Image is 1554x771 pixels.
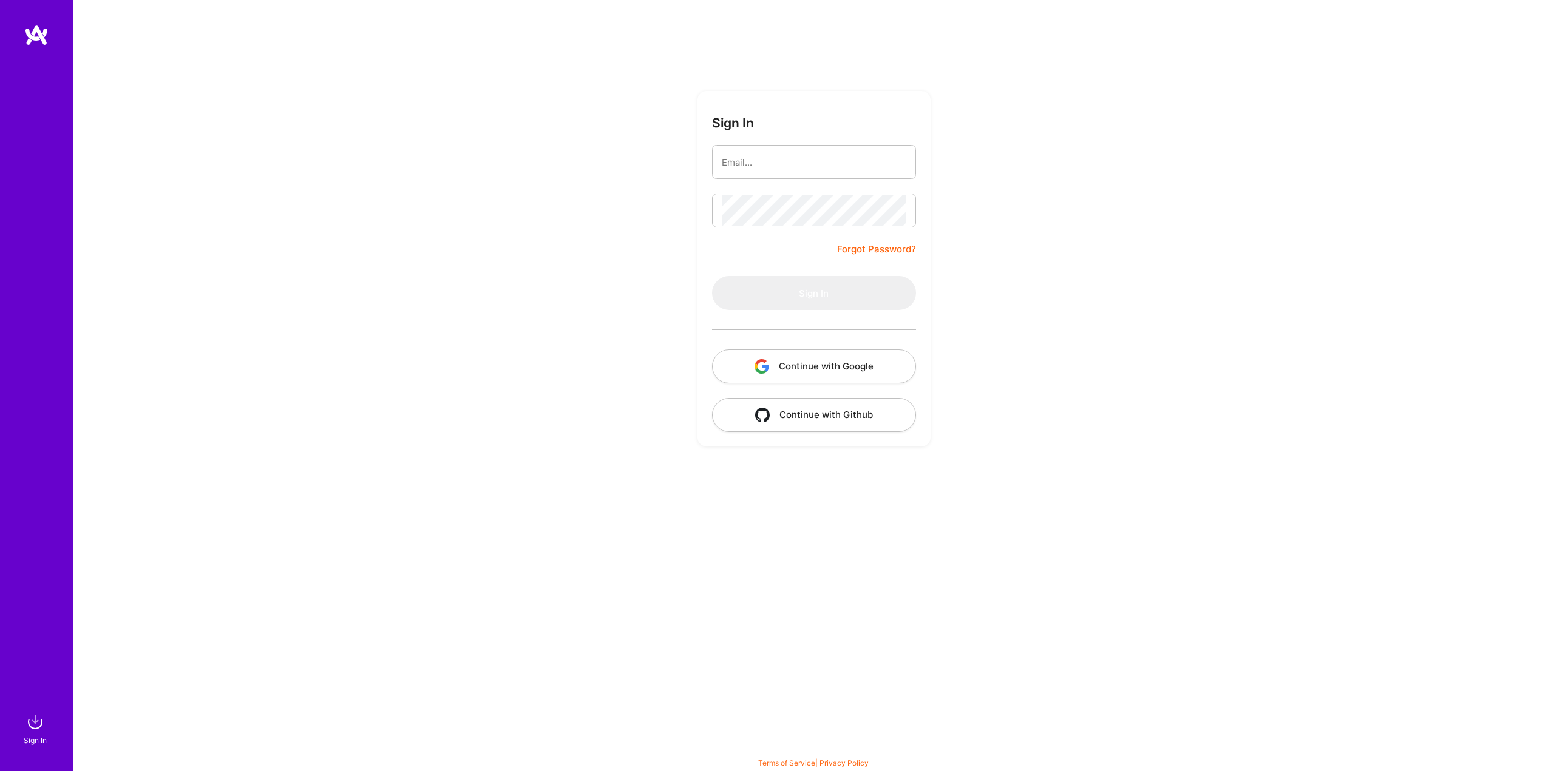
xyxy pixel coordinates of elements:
[25,710,47,747] a: sign inSign In
[758,758,815,767] a: Terms of Service
[819,758,869,767] a: Privacy Policy
[23,710,47,734] img: sign in
[24,24,49,46] img: logo
[755,359,769,374] img: icon
[712,115,754,130] h3: Sign In
[24,734,47,747] div: Sign In
[722,147,906,178] input: Email...
[712,276,916,310] button: Sign In
[712,349,916,383] button: Continue with Google
[73,735,1554,765] div: © 2025 ATeams Inc., All rights reserved.
[758,758,869,767] span: |
[837,242,916,257] a: Forgot Password?
[712,398,916,432] button: Continue with Github
[755,408,770,422] img: icon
